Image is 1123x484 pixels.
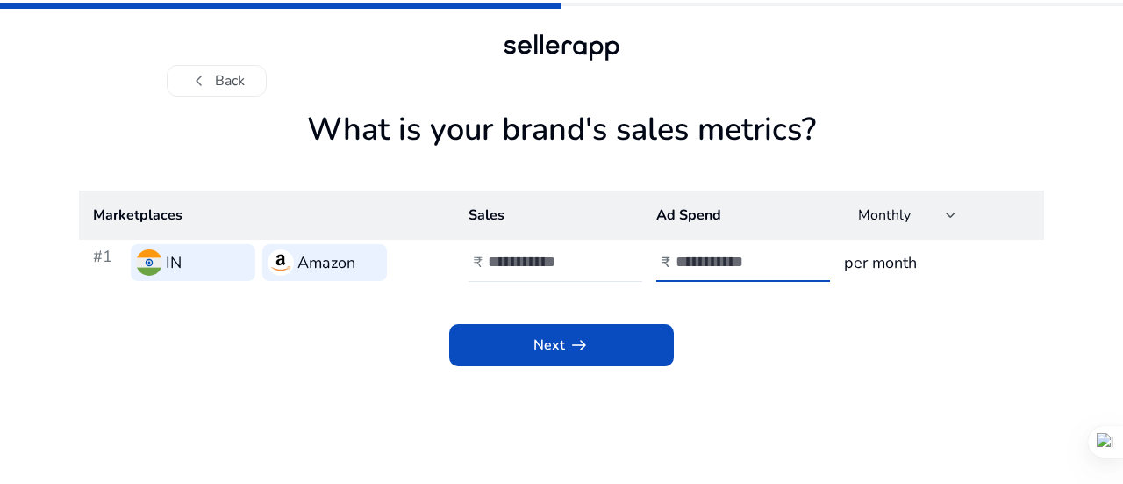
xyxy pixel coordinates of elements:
[79,111,1044,191] h1: What is your brand's sales metrics?
[533,335,590,356] span: Next
[79,191,454,240] th: Marketplaces
[166,250,182,275] h3: IN
[454,191,642,240] th: Sales
[136,249,162,276] img: in.svg
[858,206,911,225] span: Monthly
[297,250,355,275] h3: Amazon
[474,255,483,271] h4: ₹
[93,244,124,281] h3: #1
[167,65,267,97] button: chevron_leftBack
[189,70,210,91] span: chevron_left
[642,191,830,240] th: Ad Spend
[569,335,590,356] span: arrow_right_alt
[449,324,674,366] button: Nextarrow_right_alt
[662,255,670,271] h4: ₹
[844,250,1030,275] h3: per month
